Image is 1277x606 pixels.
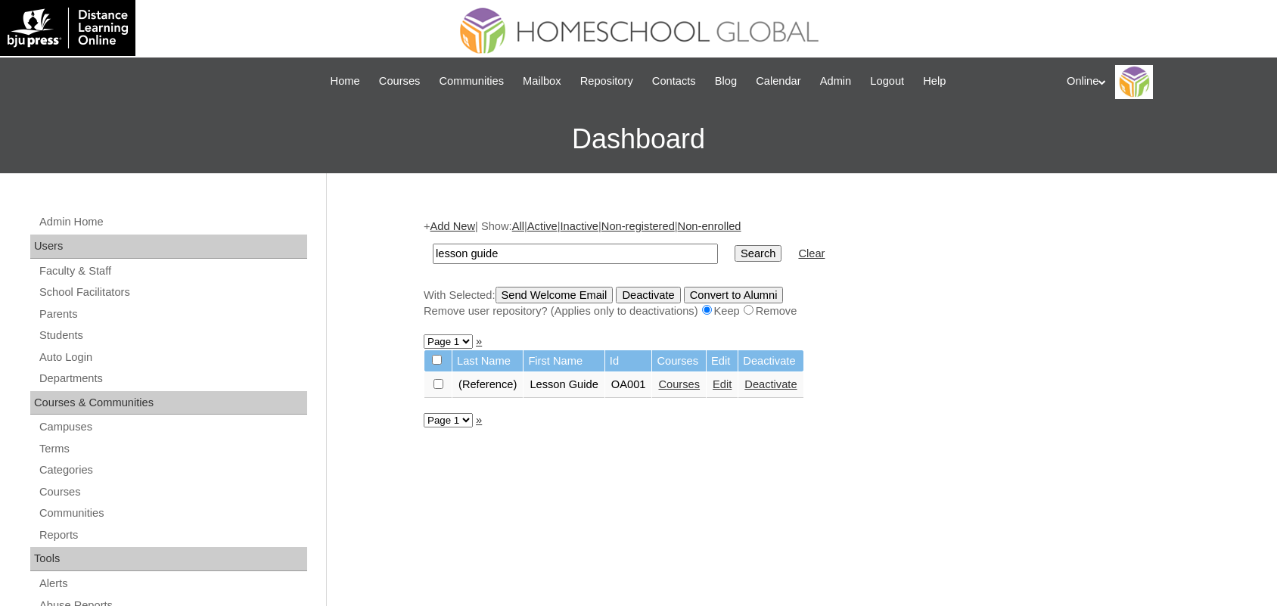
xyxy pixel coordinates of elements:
a: All [512,220,524,232]
a: Admin [812,73,859,90]
a: Non-registered [601,220,675,232]
a: Logout [862,73,912,90]
a: Alerts [38,574,307,593]
div: + | Show: | | | | [424,219,1173,319]
a: Categories [38,461,307,480]
a: Campuses [38,418,307,437]
span: Repository [580,73,633,90]
div: Users [30,235,307,259]
span: Contacts [652,73,696,90]
a: Courses [658,378,700,390]
input: Search [735,245,781,262]
td: Id [605,350,652,372]
a: Courses [38,483,307,502]
a: Repository [573,73,641,90]
a: Blog [707,73,744,90]
input: Deactivate [616,287,680,303]
div: Tools [30,547,307,571]
span: Mailbox [523,73,561,90]
a: Parents [38,305,307,324]
a: Inactive [561,220,599,232]
a: Terms [38,440,307,458]
a: Edit [713,378,732,390]
a: Courses [371,73,428,90]
input: Convert to Alumni [684,287,784,303]
a: Contacts [645,73,704,90]
a: Help [915,73,953,90]
img: Online Academy [1115,65,1153,99]
a: School Facilitators [38,283,307,302]
a: Home [323,73,368,90]
input: Send Welcome Email [496,287,614,303]
td: Last Name [452,350,523,372]
a: » [476,335,482,347]
h3: Dashboard [8,105,1269,173]
img: logo-white.png [8,8,128,48]
a: Students [38,326,307,345]
a: Add New [430,220,475,232]
td: Deactivate [738,350,803,372]
span: Help [923,73,946,90]
a: » [476,414,482,426]
span: Communities [439,73,504,90]
div: Online [1067,65,1262,99]
a: Reports [38,526,307,545]
input: Search [433,244,718,264]
a: Communities [38,504,307,523]
div: Courses & Communities [30,391,307,415]
a: Communities [431,73,511,90]
div: With Selected: [424,287,1173,319]
span: Logout [870,73,904,90]
td: Courses [652,350,706,372]
span: Admin [820,73,852,90]
a: Calendar [748,73,808,90]
span: Courses [379,73,421,90]
span: Calendar [756,73,800,90]
a: Departments [38,369,307,388]
td: First Name [524,350,604,372]
a: Auto Login [38,348,307,367]
span: Blog [715,73,737,90]
a: Non-enrolled [678,220,741,232]
a: Deactivate [744,378,797,390]
td: Lesson Guide [524,372,604,398]
a: Admin Home [38,213,307,232]
div: Remove user repository? (Applies only to deactivations) Keep Remove [424,303,1173,319]
a: Faculty & Staff [38,262,307,281]
td: Edit [707,350,738,372]
span: Home [331,73,360,90]
a: Mailbox [515,73,569,90]
td: OA001 [605,372,652,398]
td: (Reference) [452,372,523,398]
a: Clear [798,247,825,259]
a: Active [527,220,558,232]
